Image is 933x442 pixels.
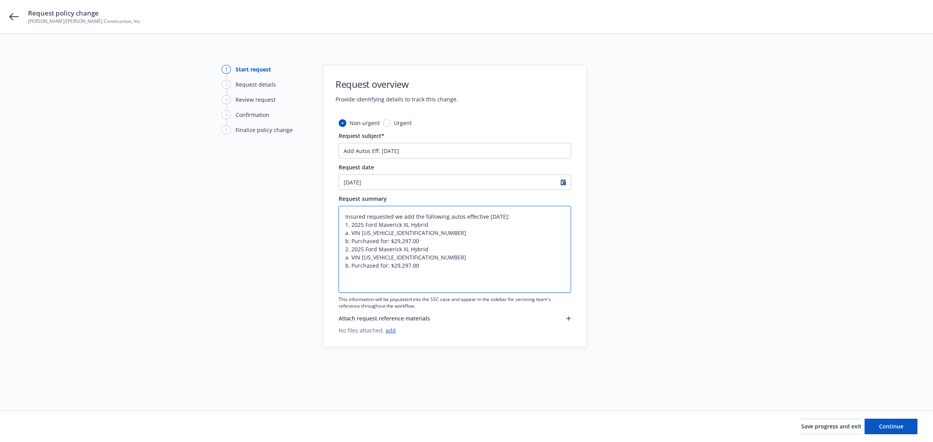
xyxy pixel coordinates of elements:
svg: Calendar [561,179,566,185]
span: Request date [339,164,374,171]
span: Save progress and exit [801,423,861,430]
textarea: Insured requested we add the following autos effective [DATE]: 1. 2025 Ford Maverick XL Hybrid a.... [339,206,571,293]
span: Request subject* [339,132,384,139]
div: 2 [222,80,231,89]
span: This information will be populated into the SSC case and appear in the sidebar for servicing team... [339,296,571,309]
input: MM/DD/YYYY [339,175,561,190]
span: Request summary [339,195,387,202]
span: [PERSON_NAME]/[PERSON_NAME] Construction, Inc. [28,18,141,25]
div: 4 [222,110,231,119]
button: Continue [865,419,917,434]
span: Non-urgent [349,119,380,127]
span: Provide identifying details to track this change. [335,95,458,103]
input: Urgent [383,119,391,127]
input: Non-urgent [339,119,346,127]
button: Save progress and exit [801,419,861,434]
span: Attach request reference materials [339,314,430,322]
div: Finalize policy change [236,126,293,134]
div: 5 [222,125,231,134]
span: Urgent [394,119,412,127]
div: 3 [222,95,231,104]
a: add [386,327,396,334]
div: Start request [236,65,271,73]
input: The subject will appear in the summary list view for quick reference. [339,143,571,158]
div: Review request [236,96,276,104]
span: No files attached. [339,326,571,334]
div: Confirmation [236,111,269,119]
div: 1 [222,65,231,74]
div: Request details [236,80,276,89]
span: Request policy change [28,9,141,18]
h1: Request overview [335,78,458,90]
span: Continue [879,423,903,430]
